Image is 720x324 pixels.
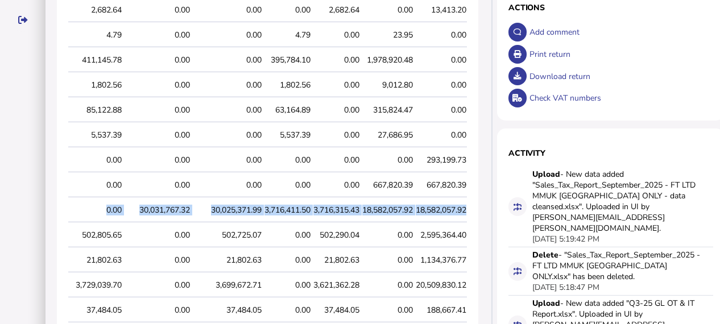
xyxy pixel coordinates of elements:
div: 0.00 [193,155,262,165]
div: 2,682.64 [56,5,122,15]
div: 2,682.64 [313,5,359,15]
div: - "Sales_Tax_Report_September_2025 - FT LTD MMUK [GEOGRAPHIC_DATA] ONLY.xlsx" has been deleted. [532,250,703,282]
div: 85,122.88 [56,105,122,115]
div: 0.00 [125,30,190,40]
div: Check VAT numbers [527,87,713,109]
div: 395,784.10 [264,55,311,65]
div: 0.00 [313,55,359,65]
div: 0.00 [125,230,190,240]
div: 0.00 [416,105,466,115]
div: 0.00 [125,55,190,65]
strong: Delete [532,250,558,260]
div: 1,802.56 [56,80,122,90]
div: 1,978,920.48 [362,55,413,65]
div: 0.00 [362,280,413,290]
div: 0.00 [193,130,262,140]
div: 4.79 [56,30,122,40]
div: 293,199.73 [416,155,466,165]
div: 0.00 [193,180,262,190]
h1: Actions [508,2,714,13]
div: 0.00 [264,155,311,165]
div: 0.00 [264,230,311,240]
div: [DATE] 5:18:47 PM [532,282,599,293]
div: 2,595,364.40 [416,230,466,240]
button: Download return [508,67,527,86]
div: 0.00 [193,55,262,65]
div: 3,716,411.50 [264,205,311,215]
div: 18,582,057.92 [362,205,413,215]
div: 0.00 [125,80,190,90]
div: 0.00 [125,5,190,15]
div: 0.00 [125,105,190,115]
div: 0.00 [416,80,466,90]
div: 0.00 [313,105,359,115]
div: 0.00 [362,230,413,240]
div: 0.00 [264,255,311,265]
div: 0.00 [193,5,262,15]
div: 1,802.56 [264,80,311,90]
div: 0.00 [416,30,466,40]
div: 3,716,315.43 [313,205,359,215]
div: 0.00 [313,155,359,165]
div: 37,484.05 [56,305,122,315]
div: 37,484.05 [193,305,262,315]
button: Check VAT numbers on return. [508,89,527,107]
div: 3,699,672.71 [193,280,262,290]
div: 9,012.80 [362,80,413,90]
div: 0.00 [416,55,466,65]
div: Add comment [527,21,713,43]
div: 502,290.04 [313,230,359,240]
div: 315,824.47 [362,105,413,115]
div: 63,164.89 [264,105,311,115]
div: - New data added "Sales_Tax_Report_September_2025 - FT LTD MMUK [GEOGRAPHIC_DATA] ONLY - data cle... [532,169,703,234]
div: [DATE] 5:19:42 PM [532,234,599,244]
i: Data for this filing changed [514,203,522,211]
div: 667,820.39 [416,180,466,190]
div: 0.00 [125,255,190,265]
div: 188,667.41 [416,305,466,315]
div: 0.00 [125,155,190,165]
div: 0.00 [313,130,359,140]
div: 0.00 [264,280,311,290]
div: 20,509,830.12 [416,280,466,290]
div: 0.00 [193,105,262,115]
div: 21,802.63 [313,255,359,265]
button: Sign out [11,8,35,32]
div: 0.00 [193,30,262,40]
div: 3,729,039.70 [56,280,122,290]
div: 0.00 [56,180,122,190]
div: 0.00 [362,155,413,165]
div: 502,725.07 [193,230,262,240]
div: 30,025,371.99 [193,205,262,215]
div: 13,413.20 [416,5,466,15]
div: 0.00 [362,305,413,315]
div: Download return [527,65,713,88]
div: 0.00 [125,130,190,140]
strong: Upload [532,169,560,180]
div: 0.00 [313,80,359,90]
div: 0.00 [125,180,190,190]
div: 502,805.65 [56,230,122,240]
div: 21,802.63 [193,255,262,265]
div: 4.79 [264,30,311,40]
div: 23.95 [362,30,413,40]
div: 27,686.95 [362,130,413,140]
div: 5,537.39 [264,130,311,140]
div: 30,031,767.32 [125,205,190,215]
div: 1,134,376.77 [416,255,466,265]
div: 0.00 [362,255,413,265]
div: 0.00 [264,5,311,15]
div: 18,582,057.92 [416,205,466,215]
div: 3,621,362.28 [313,280,359,290]
div: 21,802.63 [56,255,122,265]
div: 667,820.39 [362,180,413,190]
div: 0.00 [416,130,466,140]
div: 0.00 [313,30,359,40]
div: 0.00 [193,80,262,90]
div: 37,484.05 [313,305,359,315]
div: 0.00 [264,180,311,190]
i: Data for this filing changed [514,267,522,275]
div: 0.00 [56,205,122,215]
h1: Activity [508,148,714,159]
div: 0.00 [362,5,413,15]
